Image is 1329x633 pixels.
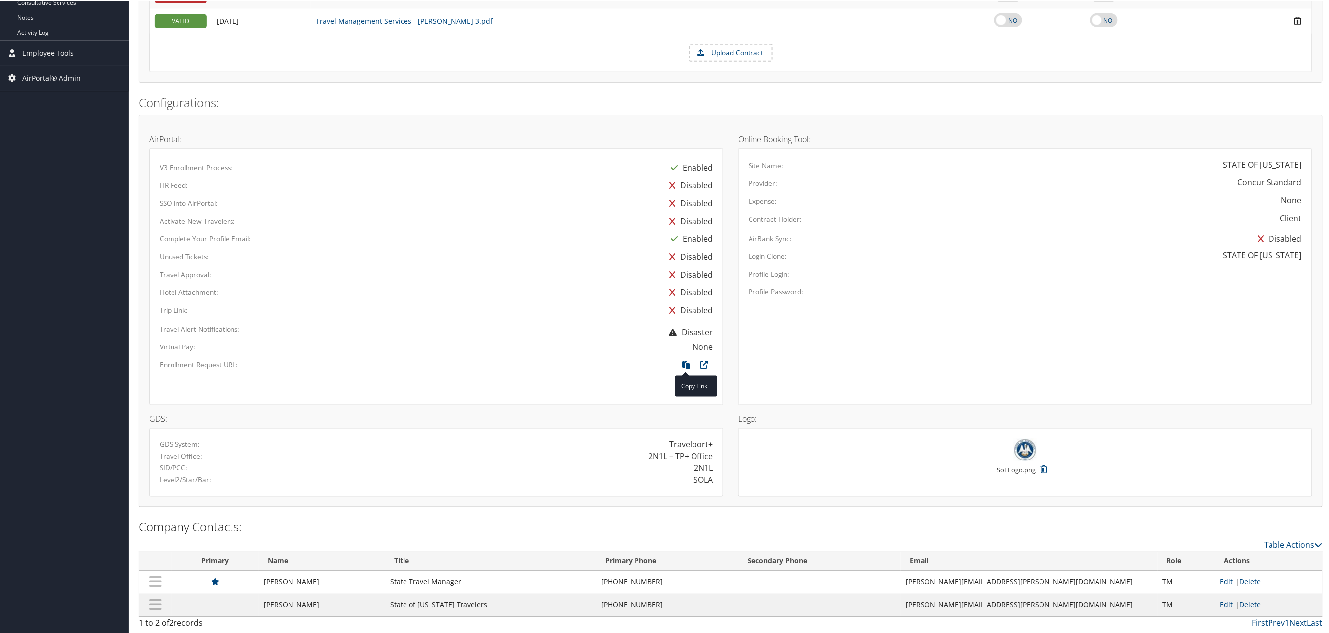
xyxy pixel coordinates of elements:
[1280,211,1302,223] div: Client
[664,247,713,265] div: Disabled
[664,265,713,283] div: Disabled
[1265,539,1323,550] a: Table Actions
[259,551,385,570] th: Name
[160,269,211,279] label: Travel Approval:
[1223,158,1302,170] div: STATE OF [US_STATE]
[664,326,713,337] span: Disaster
[1281,193,1302,205] div: None
[155,13,207,27] div: VALID
[749,177,777,187] label: Provider:
[666,158,713,175] div: Enabled
[160,439,200,449] label: GDS System:
[596,593,739,616] td: [PHONE_NUMBER]
[693,473,713,485] div: SOLA
[1240,576,1261,586] a: Delete
[666,229,713,247] div: Enabled
[1158,593,1215,616] td: TM
[217,16,306,25] div: Add/Edit Date
[1223,248,1302,260] div: STATE OF [US_STATE]
[316,15,493,25] a: Travel Management Services - [PERSON_NAME] 3.pdf
[160,215,235,225] label: Activate New Travelers:
[139,93,1323,110] h2: Configurations:
[259,570,385,593] td: [PERSON_NAME]
[664,283,713,300] div: Disabled
[690,44,772,60] label: Upload Contract
[160,304,188,314] label: Trip Link:
[160,197,218,207] label: SSO into AirPortal:
[1158,570,1215,593] td: TM
[172,551,259,570] th: Primary
[1240,599,1261,609] a: Delete
[749,250,787,260] label: Login Clone:
[738,414,1312,422] h4: Logo:
[160,179,188,189] label: HR Feed:
[749,268,789,278] label: Profile Login:
[385,570,596,593] td: State Travel Manager
[149,414,723,422] h4: GDS:
[1215,551,1322,570] th: Actions
[160,251,209,261] label: Unused Tickets:
[160,451,202,460] label: Travel Office:
[160,359,238,369] label: Enrollment Request URL:
[160,474,211,484] label: Level2/Star/Bar:
[749,233,792,243] label: AirBank Sync:
[664,211,713,229] div: Disabled
[160,233,251,243] label: Complete Your Profile Email:
[259,593,385,616] td: [PERSON_NAME]
[1252,617,1269,628] a: First
[669,438,713,450] div: Travelport+
[1220,599,1233,609] a: Edit
[149,134,723,142] h4: AirPortal:
[1285,617,1290,628] a: 1
[749,286,803,296] label: Profile Password:
[139,616,424,633] div: 1 to 2 of records
[749,160,783,170] label: Site Name:
[694,461,713,473] div: 2N1L
[22,65,81,90] span: AirPortal® Admin
[1253,229,1302,247] div: Disabled
[1269,617,1285,628] a: Prev
[997,465,1036,484] small: SoLLogo.png
[664,175,713,193] div: Disabled
[901,551,1158,570] th: Email
[901,593,1158,616] td: [PERSON_NAME][EMAIL_ADDRESS][PERSON_NAME][DOMAIN_NAME]
[160,287,218,296] label: Hotel Attachment:
[648,450,713,461] div: 2N1L – TP+ Office
[160,462,187,472] label: SID/PCC:
[1158,551,1215,570] th: Role
[693,340,713,352] div: None
[1014,438,1037,460] img: SoLLogo.png
[738,134,1312,142] h4: Online Booking Tool:
[901,570,1158,593] td: [PERSON_NAME][EMAIL_ADDRESS][PERSON_NAME][DOMAIN_NAME]
[385,551,596,570] th: Title
[160,341,195,351] label: Virtual Pay:
[749,195,777,205] label: Expense:
[596,570,739,593] td: [PHONE_NUMBER]
[749,213,802,223] label: Contract Holder:
[160,323,239,333] label: Travel Alert Notifications:
[739,551,901,570] th: Secondary Phone
[385,593,596,616] td: State of [US_STATE] Travelers
[22,40,74,64] span: Employee Tools
[664,300,713,318] div: Disabled
[139,518,1323,535] h2: Company Contacts:
[1215,593,1322,616] td: |
[169,617,173,628] span: 2
[1215,570,1322,593] td: |
[1238,175,1302,187] div: Concur Standard
[1289,15,1307,25] i: Remove Contract
[217,15,239,25] span: [DATE]
[1220,576,1233,586] a: Edit
[160,162,232,172] label: V3 Enrollment Process:
[1290,617,1307,628] a: Next
[1307,617,1323,628] a: Last
[596,551,739,570] th: Primary Phone
[664,193,713,211] div: Disabled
